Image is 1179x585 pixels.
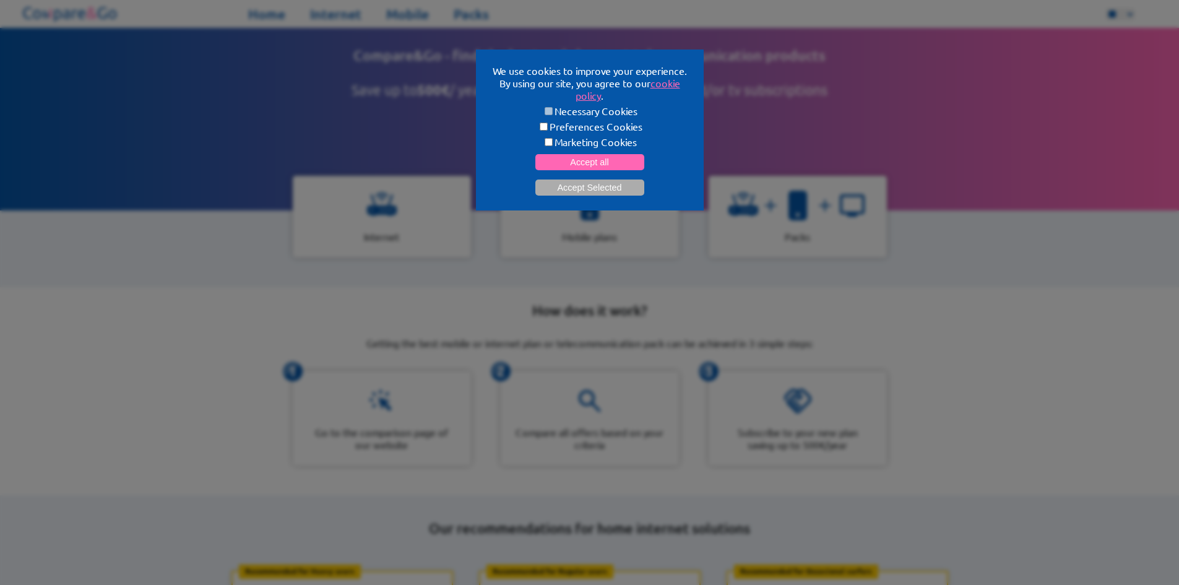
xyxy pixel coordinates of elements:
button: Accept all [535,154,644,170]
input: Preferences Cookies [540,123,548,131]
label: Marketing Cookies [491,136,689,148]
input: Necessary Cookies [545,107,553,115]
button: Accept Selected [535,180,644,196]
p: We use cookies to improve your experience. By using our site, you agree to our . [491,64,689,102]
a: cookie policy [576,77,680,102]
input: Marketing Cookies [545,138,553,146]
label: Preferences Cookies [491,120,689,132]
label: Necessary Cookies [491,105,689,117]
